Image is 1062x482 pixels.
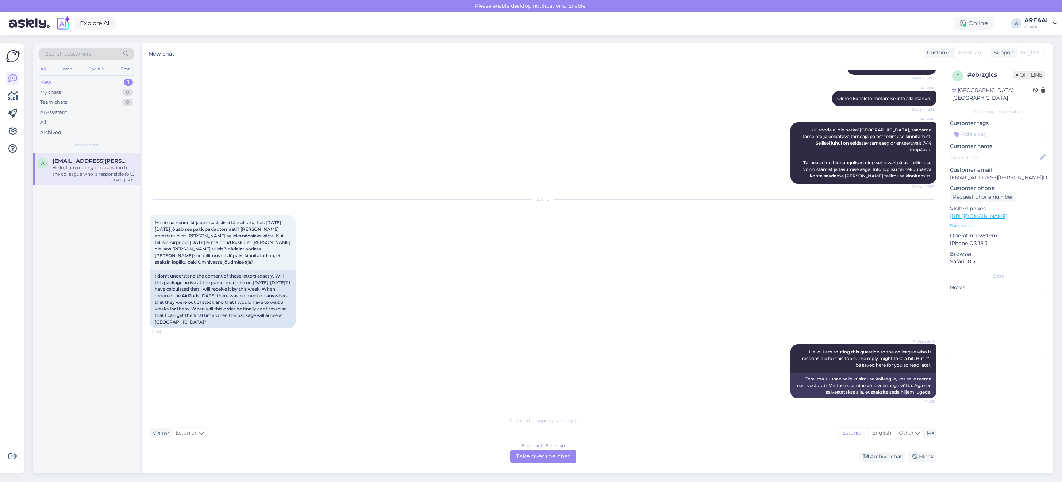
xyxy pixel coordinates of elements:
p: [EMAIL_ADDRESS][PERSON_NAME][DOMAIN_NAME] [950,174,1047,181]
div: Tere, ma suunan selle küsimuse kolleegile, kes selle teema eest vastutab. Vastuse saamine võib ve... [790,373,936,398]
p: Customer tags [950,119,1047,127]
p: Operating system [950,232,1047,240]
div: Visitor [150,429,169,437]
div: Areaal [1024,23,1050,29]
div: Archived [40,129,61,136]
span: Ma ei saa nende kirjade sisust siiski täpselt aru. Kas [DATE]-[DATE] jõuab see pakk pakiautomaati... [155,220,292,265]
div: Online [954,17,994,30]
div: Email [119,64,134,74]
span: e [956,73,959,79]
span: annabel.kallas@gmail.com [53,158,128,164]
div: Estonian to Estonian [522,443,565,449]
span: Kui toode ei ole hetkel [GEOGRAPHIC_DATA], saadame tarneinfo ja eeldatava tarneaja pärast tellimu... [803,127,932,179]
div: Socials [87,64,105,74]
div: Support [991,49,1015,57]
p: Browser [950,250,1047,258]
p: Safari 18.5 [950,258,1047,265]
span: Hello, I am routing this question to the colleague who is responsible for this topic. The reply m... [802,349,932,368]
div: Archive chat [859,452,905,462]
div: 0 [122,99,133,106]
div: All [39,64,47,74]
input: Add name [950,153,1039,161]
p: Customer email [950,166,1047,174]
span: a [41,160,45,166]
a: AREAALAreaal [1024,18,1058,29]
div: AREAAL [1024,18,1050,23]
span: AI Assistant [907,338,934,344]
label: New chat [149,48,174,58]
div: 1 [124,79,133,86]
a: [URL][DOMAIN_NAME] [950,213,1007,219]
span: Seen ✓ 19:13 [907,75,934,81]
div: New [40,79,51,86]
span: AREAAL [907,116,934,122]
div: 0 [122,89,133,96]
div: [DATE] [150,196,936,203]
img: explore-ai [55,16,71,31]
a: Explore AI [74,17,116,30]
div: Hello, I am routing this question to the colleague who is responsible for this topic. The reply m... [53,164,136,177]
div: AI Assistant [40,109,67,116]
div: English [868,428,895,439]
div: A [1011,18,1021,28]
div: Block [908,452,936,462]
div: Me [924,429,934,437]
div: Customer [924,49,953,57]
p: iPhone OS 18.5 [950,240,1047,247]
div: My chats [40,89,61,96]
input: Add a tag [950,129,1047,139]
span: 14:03 [907,399,934,404]
div: # ebrzglcs [967,70,1013,79]
span: Other [899,429,914,436]
span: Oleme kohaletoimetamise info alla lisanud: [837,96,931,101]
div: Customer information [950,108,1047,115]
div: Team chats [40,99,67,106]
span: Estonian [959,49,981,57]
p: Visited pages [950,205,1047,213]
span: New chats [75,142,98,148]
span: Offline [1013,71,1045,79]
span: Seen ✓ 19:13 [907,184,934,190]
span: Search customers [45,50,92,58]
span: 14:03 [152,329,179,334]
div: Extra [950,273,1047,279]
div: All [40,119,46,126]
div: [GEOGRAPHIC_DATA], [GEOGRAPHIC_DATA] [952,87,1033,102]
p: See more ... [950,222,1047,229]
div: Request phone number [950,192,1016,202]
div: [DATE] 14:03 [113,177,136,183]
div: I don't understand the content of these letters exactly. Will this package arrive at the parcel m... [150,270,296,328]
div: Choose the language and reply [150,417,936,424]
span: English [1021,49,1040,57]
p: Notes [950,284,1047,291]
div: Web [61,64,74,74]
p: Customer phone [950,184,1047,192]
div: Estonian [839,428,868,439]
img: Askly Logo [6,49,20,63]
div: Take over the chat [510,450,576,463]
span: Estonian [176,429,198,437]
p: Customer name [950,142,1047,150]
span: AREAAL [907,85,934,91]
span: Seen ✓ 19:13 [907,107,934,112]
span: Enable [566,3,588,9]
